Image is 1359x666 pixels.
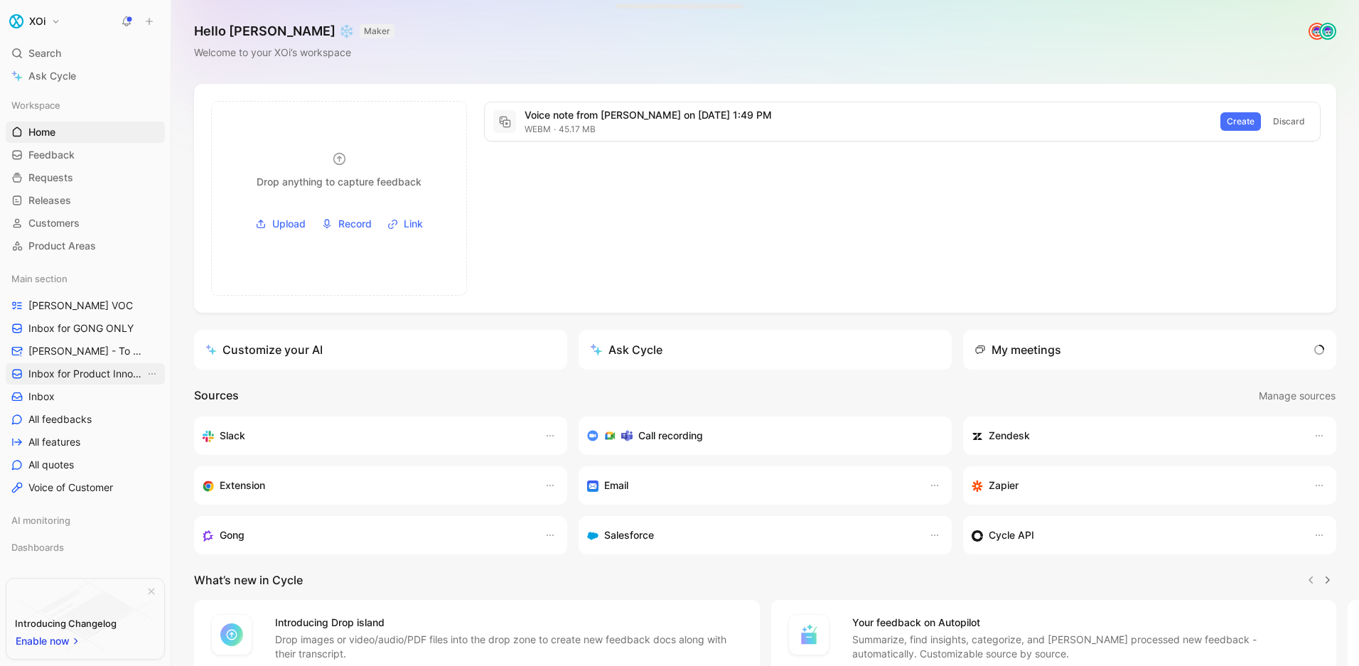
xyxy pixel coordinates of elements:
button: MAKER [360,24,394,38]
span: Voice of Customer [28,480,113,495]
div: Sync your customers, send feedback and get updates in Slack [203,427,530,444]
span: Enable now [16,633,71,650]
h4: Introducing Drop island [275,614,743,631]
h3: Cycle API [989,527,1034,544]
a: Feedback [6,144,165,166]
a: Ask Cycle [6,65,165,87]
h3: Slack [220,427,245,444]
span: Dashboards [11,540,64,554]
span: Record [338,215,372,232]
h4: Your feedback on Autopilot [852,614,1320,631]
div: Capture feedback from anywhere on the web [203,477,530,494]
span: Manage sources [1259,387,1336,404]
span: All features [28,435,80,449]
div: Main section [6,268,165,289]
a: Inbox for GONG ONLY [6,318,165,339]
h3: Call recording [638,427,703,444]
a: Inbox for Product Innovation Product AreaView actions [6,363,165,385]
h2: What’s new in Cycle [194,571,303,589]
span: AI monitoring [11,513,70,527]
span: Discard [1273,114,1305,129]
span: All feedbacks [28,412,92,426]
div: Workspace [6,95,165,116]
span: Feedback [28,148,75,162]
div: Main section[PERSON_NAME] VOCInbox for GONG ONLY[PERSON_NAME] - To ProcessInbox for Product Innov... [6,268,165,498]
span: Main section [11,272,68,286]
img: avatar [1321,24,1335,38]
button: View actions [145,367,159,381]
a: Requests [6,167,165,188]
span: Upload [272,215,306,232]
p: Summarize, find insights, categorize, and [PERSON_NAME] processed new feedback - automatically. C... [852,633,1320,661]
div: Introducing Changelog [15,615,117,632]
span: Inbox [28,390,55,404]
h2: Sources [194,387,239,405]
h3: Salesforce [604,527,654,544]
a: All features [6,431,165,453]
span: [PERSON_NAME] VOC [28,299,133,313]
span: Inbox for Product Innovation Product Area [28,367,145,381]
div: My meetings [974,341,1061,358]
div: Sync customers and create docs [972,427,1299,444]
div: AI monitoring [6,510,165,531]
img: avatar [1310,24,1324,38]
button: Create [1220,112,1261,131]
div: Forward emails to your feedback inbox [587,477,915,494]
span: Requests [28,171,73,185]
span: [PERSON_NAME] - To Process [28,344,147,358]
button: Manage sources [1258,387,1336,405]
a: All feedbacks [6,409,165,430]
h1: Hello [PERSON_NAME] ❄️ [194,23,394,40]
a: Product Areas [6,235,165,257]
p: Drop images or video/audio/PDF files into the drop zone to create new feedback docs along with th... [275,633,743,661]
button: Link [382,213,428,235]
span: Releases [28,193,71,208]
span: Link [404,215,423,232]
button: Enable now [15,632,82,650]
div: Drop anything to capture feedback [257,173,421,190]
div: Welcome to your XOi’s workspace [194,44,394,61]
button: Upload [250,213,311,235]
a: [PERSON_NAME] VOC [6,295,165,316]
span: 45.17 MB [551,124,596,134]
span: webm [525,124,551,134]
span: Search [28,45,61,62]
span: Product Areas [28,239,96,253]
div: Record & transcribe meetings from Zoom, Meet & Teams. [587,427,932,444]
div: Customize your AI [205,341,323,358]
div: Dashboards [6,537,165,562]
div: Dashboards [6,537,165,558]
button: Ask Cycle [579,330,952,370]
h3: Zapier [989,477,1019,494]
div: Capture feedback from your incoming calls [203,527,530,544]
a: Inbox [6,386,165,407]
div: Sync customers & send feedback from custom sources. Get inspired by our favorite use case [972,527,1299,544]
div: Capture feedback from thousands of sources with Zapier (survey results, recordings, sheets, etc). [972,477,1299,494]
button: XOiXOi [6,11,64,31]
a: Customize your AI [194,330,567,370]
span: Ask Cycle [28,68,76,85]
a: Voice of Customer [6,477,165,498]
span: Customers [28,216,80,230]
img: bg-BLZuj68n.svg [18,579,152,651]
div: AI monitoring [6,510,165,535]
img: XOi [9,14,23,28]
div: Search [6,43,165,64]
span: Workspace [11,98,60,112]
h3: Zendesk [989,427,1030,444]
h3: Extension [220,477,265,494]
button: Discard [1267,112,1311,131]
span: Home [28,125,55,139]
a: Releases [6,190,165,211]
a: Customers [6,213,165,234]
h3: Email [604,477,628,494]
a: Home [6,122,165,143]
div: Ask Cycle [590,341,662,358]
span: Create [1227,114,1255,129]
a: [PERSON_NAME] - To Process [6,340,165,362]
span: Inbox for GONG ONLY [28,321,134,335]
button: Record [316,213,377,235]
span: All quotes [28,458,74,472]
h3: Gong [220,527,245,544]
h1: XOi [29,15,45,28]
